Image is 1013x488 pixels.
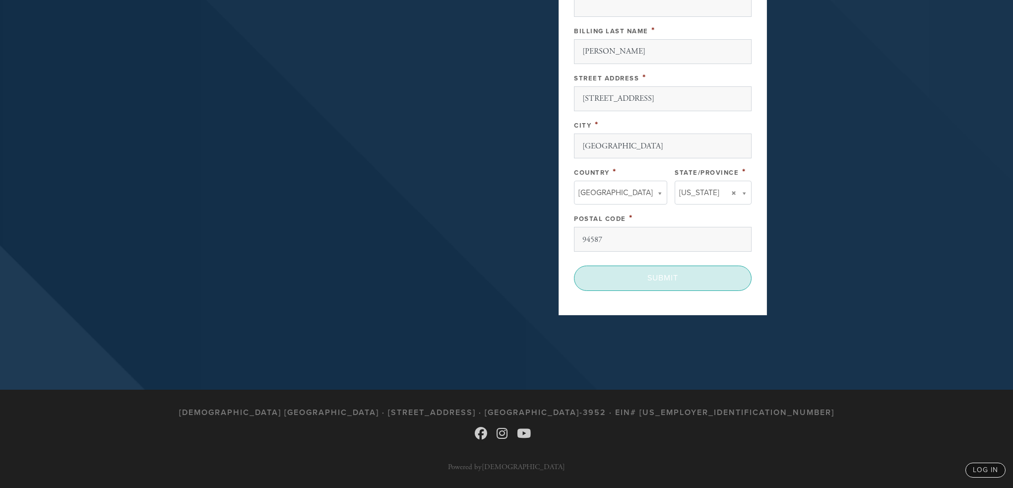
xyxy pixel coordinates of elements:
p: Powered by [448,463,565,471]
input: Submit [574,266,752,290]
h3: [DEMOGRAPHIC_DATA] [GEOGRAPHIC_DATA] · [STREET_ADDRESS] · [GEOGRAPHIC_DATA]-3952 · EIN# [US_EMPLO... [179,408,834,418]
label: City [574,122,591,130]
span: [US_STATE] [679,186,719,199]
a: log in [965,463,1006,478]
span: This field is required. [642,72,646,83]
span: This field is required. [651,25,655,36]
a: [GEOGRAPHIC_DATA] [574,181,667,205]
label: Billing Last Name [574,27,648,35]
span: This field is required. [742,166,746,177]
span: This field is required. [595,119,599,130]
span: This field is required. [613,166,617,177]
label: State/Province [675,169,739,177]
span: This field is required. [629,212,633,223]
label: Country [574,169,610,177]
span: [GEOGRAPHIC_DATA] [578,186,653,199]
a: [US_STATE] [675,181,752,205]
label: Postal Code [574,215,626,223]
label: Street Address [574,74,639,82]
a: [DEMOGRAPHIC_DATA] [482,462,565,472]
